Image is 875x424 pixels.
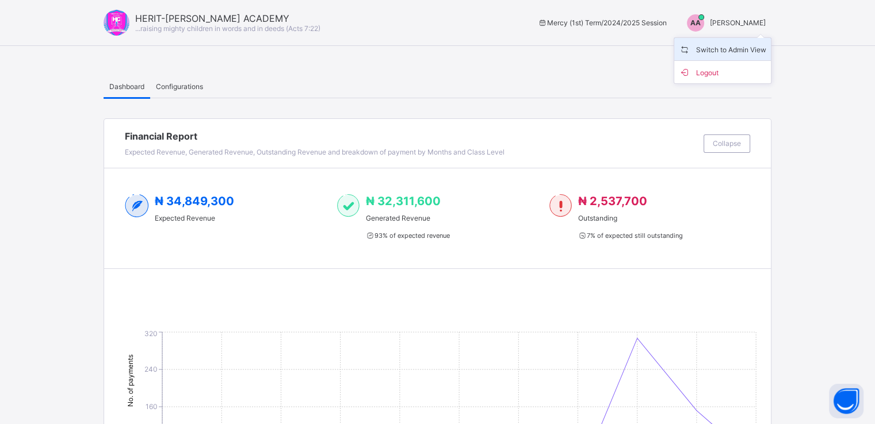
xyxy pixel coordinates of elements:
[549,194,572,217] img: outstanding-1.146d663e52f09953f639664a84e30106.svg
[578,194,647,208] span: ₦ 2,537,700
[146,402,158,411] tspan: 160
[713,139,741,148] span: Collapse
[537,18,667,27] span: session/term information
[365,194,440,208] span: ₦ 32,311,600
[125,194,149,217] img: expected-2.4343d3e9d0c965b919479240f3db56ac.svg
[674,61,771,83] li: dropdown-list-item-buttom-1
[578,232,682,240] span: 7 % of expected still outstanding
[156,82,203,91] span: Configurations
[125,148,505,156] span: Expected Revenue, Generated Revenue, Outstanding Revenue and breakdown of payment by Months and C...
[144,329,158,338] tspan: 320
[155,194,234,208] span: ₦ 34,849,300
[365,214,449,222] span: Generated Revenue
[365,232,449,240] span: 93 % of expected revenue
[126,354,135,407] tspan: No. of payments
[155,214,234,222] span: Expected Revenue
[144,365,158,373] tspan: 240
[679,43,766,56] span: Switch to Admin View
[125,130,698,142] span: Financial Report
[679,65,766,79] span: Logout
[135,13,320,24] span: HERIT-[PERSON_NAME] ACADEMY
[710,18,766,27] span: [PERSON_NAME]
[674,38,771,61] li: dropdown-list-item-name-0
[109,82,144,91] span: Dashboard
[135,24,320,33] span: ...raising mighty children in words and in deeds (Acts 7:22)
[337,194,360,217] img: paid-1.3eb1404cbcb1d3b736510a26bbfa3ccb.svg
[829,384,863,418] button: Open asap
[690,18,701,27] span: AA
[578,214,682,222] span: Outstanding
